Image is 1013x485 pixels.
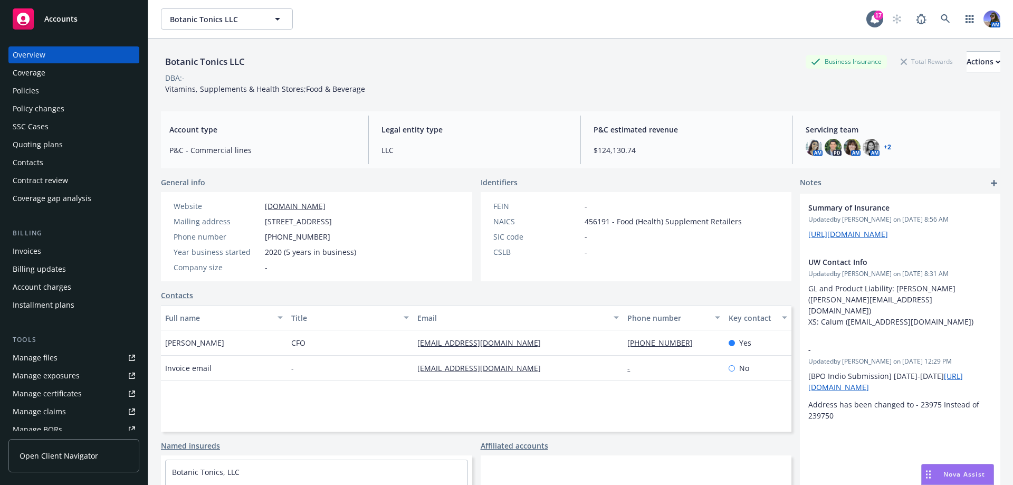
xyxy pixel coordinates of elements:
[8,82,139,99] a: Policies
[13,297,74,313] div: Installment plans
[161,440,220,451] a: Named insureds
[13,367,80,384] div: Manage exposures
[265,216,332,227] span: [STREET_ADDRESS]
[161,290,193,301] a: Contacts
[13,190,91,207] div: Coverage gap analysis
[8,118,139,135] a: SSC Cases
[895,55,958,68] div: Total Rewards
[169,145,356,156] span: P&C - Commercial lines
[493,246,580,258] div: CSLB
[165,337,224,348] span: [PERSON_NAME]
[806,139,823,156] img: photo
[800,336,1000,430] div: -Updatedby [PERSON_NAME] on [DATE] 12:29 PM[BPO Indio Submission] [DATE]-[DATE][URL][DOMAIN_NAME]...
[594,145,780,156] span: $124,130.74
[291,337,305,348] span: CFO
[739,363,749,374] span: No
[13,136,63,153] div: Quoting plans
[808,202,964,213] span: Summary of Insurance
[808,283,992,327] p: GL and Product Liability: [PERSON_NAME] ([PERSON_NAME][EMAIL_ADDRESS][DOMAIN_NAME]) XS: Calum ([E...
[585,216,742,227] span: 456191 - Food (Health) Supplement Retailers
[8,190,139,207] a: Coverage gap analysis
[983,11,1000,27] img: photo
[170,14,261,25] span: Botanic Tonics LLC
[729,312,776,324] div: Key contact
[8,172,139,189] a: Contract review
[921,464,994,485] button: Nova Assist
[8,367,139,384] a: Manage exposures
[808,256,964,268] span: UW Contact Info
[381,145,568,156] span: LLC
[13,279,71,296] div: Account charges
[161,305,287,330] button: Full name
[943,470,985,479] span: Nova Assist
[8,421,139,438] a: Manage BORs
[13,154,43,171] div: Contacts
[13,172,68,189] div: Contract review
[8,297,139,313] a: Installment plans
[481,177,518,188] span: Identifiers
[8,64,139,81] a: Coverage
[481,440,548,451] a: Affiliated accounts
[585,231,587,242] span: -
[265,231,330,242] span: [PHONE_NUMBER]
[413,305,623,330] button: Email
[174,231,261,242] div: Phone number
[265,246,356,258] span: 2020 (5 years in business)
[287,305,413,330] button: Title
[585,246,587,258] span: -
[922,464,935,484] div: Drag to move
[8,385,139,402] a: Manage certificates
[165,72,185,83] div: DBA: -
[8,46,139,63] a: Overview
[988,177,1000,189] a: add
[13,421,62,438] div: Manage BORs
[161,8,293,30] button: Botanic Tonics LLC
[165,84,365,94] span: Vitamins, Supplements & Health Stores;Food & Beverage
[739,337,751,348] span: Yes
[825,139,842,156] img: photo
[806,124,992,135] span: Servicing team
[417,363,549,373] a: [EMAIL_ADDRESS][DOMAIN_NAME]
[381,124,568,135] span: Legal entity type
[800,248,1000,336] div: UW Contact InfoUpdatedby [PERSON_NAME] on [DATE] 8:31 AMGL and Product Liability: [PERSON_NAME] (...
[863,139,880,156] img: photo
[627,338,701,348] a: [PHONE_NUMBER]
[20,450,98,461] span: Open Client Navigator
[174,216,261,227] div: Mailing address
[13,82,39,99] div: Policies
[169,124,356,135] span: Account type
[935,8,956,30] a: Search
[13,403,66,420] div: Manage claims
[165,363,212,374] span: Invoice email
[493,201,580,212] div: FEIN
[808,215,992,224] span: Updated by [PERSON_NAME] on [DATE] 8:56 AM
[417,338,549,348] a: [EMAIL_ADDRESS][DOMAIN_NAME]
[800,194,1000,248] div: Summary of InsuranceUpdatedby [PERSON_NAME] on [DATE] 8:56 AM[URL][DOMAIN_NAME]
[172,467,240,477] a: Botanic Tonics, LLC
[8,349,139,366] a: Manage files
[44,15,78,23] span: Accounts
[8,228,139,239] div: Billing
[174,246,261,258] div: Year business started
[265,262,267,273] span: -
[13,100,64,117] div: Policy changes
[808,357,992,366] span: Updated by [PERSON_NAME] on [DATE] 12:29 PM
[806,55,887,68] div: Business Insurance
[844,139,861,156] img: photo
[174,201,261,212] div: Website
[13,243,41,260] div: Invoices
[800,177,821,189] span: Notes
[291,363,294,374] span: -
[8,403,139,420] a: Manage claims
[724,305,791,330] button: Key contact
[165,312,271,324] div: Full name
[8,4,139,34] a: Accounts
[884,144,891,150] a: +2
[13,46,45,63] div: Overview
[8,154,139,171] a: Contacts
[874,11,883,20] div: 17
[13,349,58,366] div: Manage files
[174,262,261,273] div: Company size
[911,8,932,30] a: Report a Bug
[808,229,888,239] a: [URL][DOMAIN_NAME]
